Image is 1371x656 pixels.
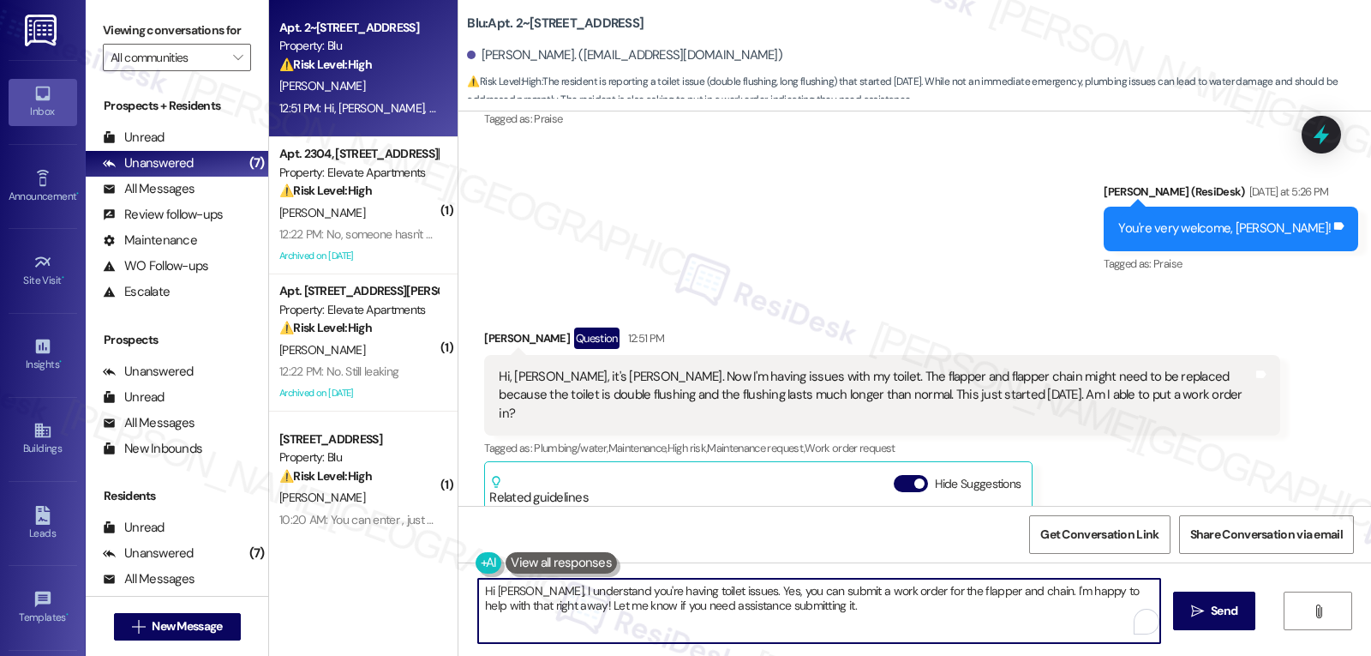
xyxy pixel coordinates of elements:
[668,441,708,455] span: High risk ,
[279,448,438,466] div: Property: Blu
[245,540,269,567] div: (7)
[103,545,194,563] div: Unanswered
[608,441,668,455] span: Maintenance ,
[279,57,372,72] strong: ⚠️ Risk Level: High
[9,332,77,378] a: Insights •
[114,613,241,641] button: New Message
[66,609,69,621] span: •
[574,328,620,349] div: Question
[25,15,60,46] img: ResiDesk Logo
[484,328,1279,355] div: [PERSON_NAME]
[103,363,194,381] div: Unanswered
[707,441,805,455] span: Maintenance request ,
[467,15,644,33] b: Blu: Apt. 2~[STREET_ADDRESS]
[1179,515,1354,554] button: Share Conversation via email
[103,414,195,432] div: All Messages
[279,164,438,182] div: Property: Elevate Apartments
[103,570,195,588] div: All Messages
[103,154,194,172] div: Unanswered
[1153,256,1182,271] span: Praise
[489,475,589,507] div: Related guidelines
[59,356,62,368] span: •
[1173,592,1256,630] button: Send
[103,17,251,44] label: Viewing conversations for
[935,475,1021,493] label: Hide Suggestions
[279,205,365,220] span: [PERSON_NAME]
[279,226,542,242] div: 12:22 PM: No, someone hasn't come out to take a look
[103,232,197,250] div: Maintenance
[467,75,541,88] strong: ⚠️ Risk Level: High
[534,111,562,126] span: Praise
[279,490,365,505] span: [PERSON_NAME]
[9,416,77,462] a: Buildings
[245,150,269,177] div: (7)
[9,79,77,125] a: Inbox
[132,620,145,634] i: 
[805,441,895,455] span: Work order request
[279,37,438,55] div: Property: Blu
[279,183,372,198] strong: ⚠️ Risk Level: High
[103,180,195,198] div: All Messages
[278,245,440,267] div: Archived on [DATE]
[103,129,165,147] div: Unread
[103,257,208,275] div: WO Follow-ups
[467,73,1371,110] span: : The resident is reporting a toilet issue (double flushing, long flushing) that started [DATE]. ...
[279,282,438,300] div: Apt. [STREET_ADDRESS][PERSON_NAME]
[1040,526,1158,544] span: Get Conversation Link
[62,272,64,284] span: •
[1029,515,1170,554] button: Get Conversation Link
[279,301,438,319] div: Property: Elevate Apartments
[9,501,77,547] a: Leads
[233,51,242,64] i: 
[76,188,79,200] span: •
[86,97,268,115] div: Prospects + Residents
[279,364,398,379] div: 12:22 PM: No. Still leaking
[484,106,724,131] div: Tagged as:
[624,329,665,347] div: 12:51 PM
[534,441,608,455] span: Plumbing/water ,
[499,368,1252,423] div: Hi, [PERSON_NAME], it's [PERSON_NAME]. Now I'm having issues with my toilet. The flapper and flap...
[484,436,1279,460] div: Tagged as:
[86,331,268,349] div: Prospects
[278,382,440,404] div: Archived on [DATE]
[111,44,224,71] input: All communities
[279,512,589,527] div: 10:20 AM: You can enter , just knock and open the door please
[1245,183,1329,201] div: [DATE] at 5:26 PM
[103,519,165,537] div: Unread
[1211,602,1237,620] span: Send
[478,579,1160,643] textarea: To enrich screen reader interactions, please activate Accessibility in Grammarly extension settings
[279,430,438,448] div: [STREET_ADDRESS]
[279,19,438,37] div: Apt. 2~[STREET_ADDRESS]
[1118,220,1331,238] div: You're very welcome, [PERSON_NAME]!
[1104,183,1358,207] div: [PERSON_NAME] (ResiDesk)
[467,46,782,64] div: [PERSON_NAME]. ([EMAIL_ADDRESS][DOMAIN_NAME])
[103,283,170,301] div: Escalate
[152,617,222,635] span: New Message
[86,487,268,505] div: Residents
[279,145,438,163] div: Apt. 2304, [STREET_ADDRESS][PERSON_NAME]
[1104,251,1358,276] div: Tagged as:
[279,320,372,335] strong: ⚠️ Risk Level: High
[1312,605,1325,618] i: 
[103,388,165,406] div: Unread
[103,440,202,458] div: New Inbounds
[279,468,372,484] strong: ⚠️ Risk Level: High
[279,342,365,358] span: [PERSON_NAME]
[9,585,77,631] a: Templates •
[9,248,77,294] a: Site Visit •
[103,206,223,224] div: Review follow-ups
[1191,605,1204,618] i: 
[1190,526,1343,544] span: Share Conversation via email
[279,78,365,93] span: [PERSON_NAME]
